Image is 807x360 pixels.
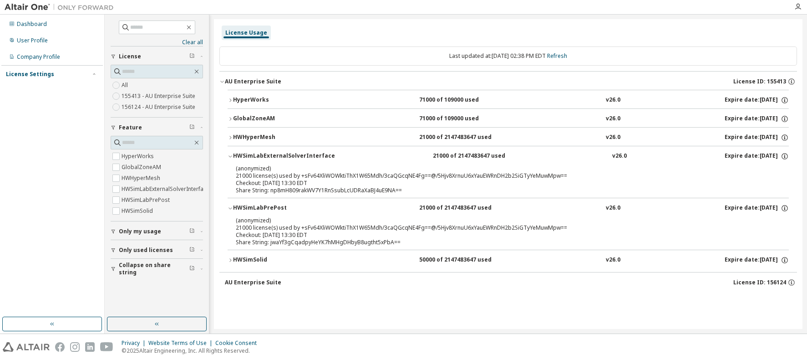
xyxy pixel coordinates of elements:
[189,265,195,273] span: Clear filter
[233,115,315,123] div: GlobalZoneAM
[228,109,789,129] button: GlobalZoneAM71000 of 109000 usedv26.0Expire date:[DATE]
[85,342,95,352] img: linkedin.svg
[189,247,195,254] span: Clear filter
[189,53,195,60] span: Clear filter
[3,342,50,352] img: altair_logo.svg
[419,115,501,123] div: 71000 of 109000 used
[233,96,315,104] div: HyperWorks
[236,165,759,172] p: (anonymized)
[233,256,315,264] div: HWSimSolid
[547,52,567,60] a: Refresh
[225,273,797,293] button: AU Enterprise SuiteLicense ID: 156124
[606,204,620,212] div: v26.0
[111,240,203,260] button: Only used licenses
[189,124,195,131] span: Clear filter
[122,151,156,162] label: HyperWorks
[228,146,789,166] button: HWSimLabExternalSolverInterface21000 of 2147483647 usedv26.0Expire date:[DATE]
[725,256,789,264] div: Expire date: [DATE]
[111,118,203,138] button: Feature
[725,96,789,104] div: Expire date: [DATE]
[215,339,262,347] div: Cookie Consent
[612,152,627,160] div: v26.0
[17,37,48,44] div: User Profile
[122,173,162,184] label: HWHyperMesh
[606,134,620,142] div: v26.0
[725,204,789,212] div: Expire date: [DATE]
[122,339,148,347] div: Privacy
[111,259,203,279] button: Collapse on share string
[419,134,501,142] div: 21000 of 2147483647 used
[233,134,315,142] div: HWHyperMesh
[236,165,759,180] div: 21000 license(s) used by +sFv64XliWOWktiThX1W65Mdh/3caQGcqNE4Fg==@/5Hjv8XrnuU6xYauEWRnDH2b2SiGTyY...
[55,342,65,352] img: facebook.svg
[228,128,789,148] button: HWHyperMesh21000 of 2147483647 usedv26.0Expire date:[DATE]
[225,29,267,36] div: License Usage
[100,342,113,352] img: youtube.svg
[725,134,789,142] div: Expire date: [DATE]
[6,71,54,78] div: License Settings
[70,342,80,352] img: instagram.svg
[419,204,501,212] div: 21000 of 2147483647 used
[233,152,335,160] div: HWSimLabExternalSolverInterface
[225,279,281,286] div: AU Enterprise Suite
[17,21,47,28] div: Dashboard
[236,180,759,187] div: Checkout: [DATE] 13:30 EDT
[725,115,789,123] div: Expire date: [DATE]
[236,231,759,239] div: Checkout: [DATE] 13:30 EDT
[733,279,786,286] span: License ID: 156124
[119,228,161,235] span: Only my usage
[122,162,163,173] label: GlobalZoneAM
[233,204,315,212] div: HWSimLabPrePost
[219,72,797,92] button: AU Enterprise SuiteLicense ID: 155413
[111,221,203,242] button: Only my usage
[606,115,620,123] div: v26.0
[733,78,786,85] span: License ID: 155413
[236,216,759,224] p: (anonymized)
[119,262,189,276] span: Collapse on share string
[236,216,759,231] div: 21000 license(s) used by +sFv64XliWOWktiThX1W65Mdh/3caQGcqNE4Fg==@/5Hjv8XrnuU6xYauEWRnDH2b2SiGTyY...
[122,195,172,206] label: HWSimLabPrePost
[228,250,789,270] button: HWSimSolid50000 of 2147483647 usedv26.0Expire date:[DATE]
[122,184,211,195] label: HWSimLabExternalSolverInterface
[189,228,195,235] span: Clear filter
[119,124,142,131] span: Feature
[148,339,215,347] div: Website Terms of Use
[236,187,759,194] div: Share String: np8mH809rakWV7Y1RnSsubLcUDRaXaBJ4uE9NA==
[5,3,118,12] img: Altair One
[219,46,797,66] div: Last updated at: [DATE] 02:38 PM EDT
[122,206,155,216] label: HWSimSolid
[433,152,515,160] div: 21000 of 2147483647 used
[119,53,141,60] span: License
[119,247,173,254] span: Only used licenses
[17,53,60,61] div: Company Profile
[725,152,789,160] div: Expire date: [DATE]
[606,256,620,264] div: v26.0
[228,198,789,218] button: HWSimLabPrePost21000 of 2147483647 usedv26.0Expire date:[DATE]
[122,80,130,91] label: All
[419,256,501,264] div: 50000 of 2147483647 used
[111,39,203,46] a: Clear all
[122,102,197,113] label: 156124 - AU Enterprise Suite
[236,239,759,246] div: Share String: jwaYf3gCqadpyHeYK7hMHgDHbyB8ugtht5xPbA==
[225,78,281,85] div: AU Enterprise Suite
[122,347,262,355] p: © 2025 Altair Engineering, Inc. All Rights Reserved.
[606,96,620,104] div: v26.0
[111,46,203,67] button: License
[122,91,197,102] label: 155413 - AU Enterprise Suite
[228,90,789,110] button: HyperWorks71000 of 109000 usedv26.0Expire date:[DATE]
[419,96,501,104] div: 71000 of 109000 used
